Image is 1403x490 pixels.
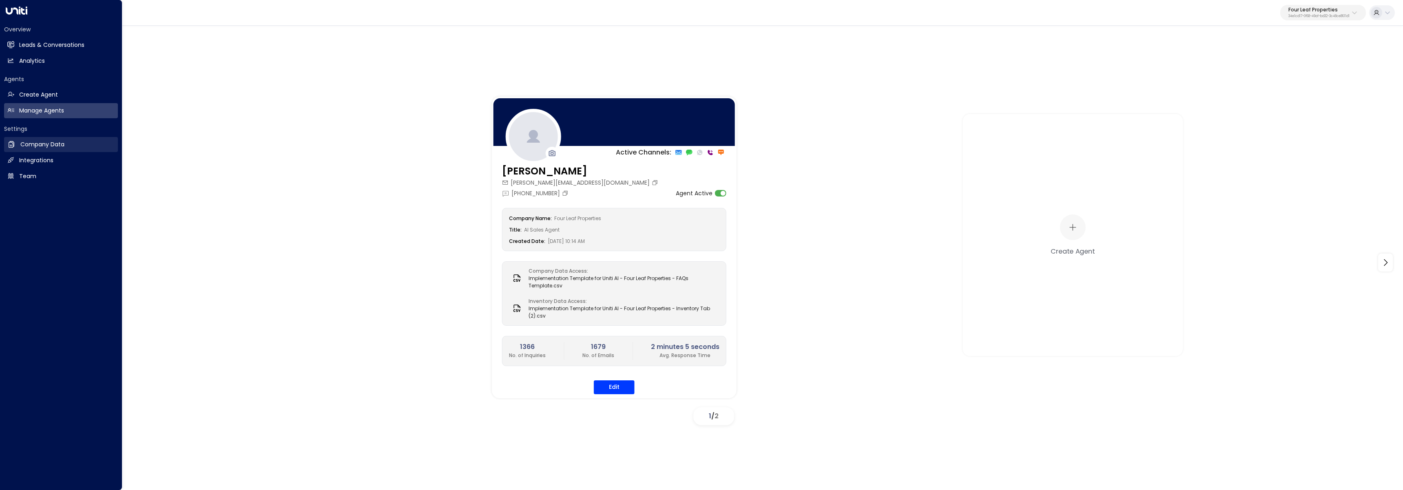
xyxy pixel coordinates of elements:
[616,148,671,157] p: Active Channels:
[502,179,660,187] div: [PERSON_NAME][EMAIL_ADDRESS][DOMAIN_NAME]
[524,226,560,233] span: AI Sales Agent
[19,90,58,99] h2: Create Agent
[4,137,118,152] a: Company Data
[509,352,546,359] p: No. of Inquiries
[1280,5,1366,20] button: Four Leaf Properties34e1cd17-0f68-49af-bd32-3c48ce8611d1
[676,189,713,198] label: Agent Active
[4,103,118,118] a: Manage Agents
[4,38,118,53] a: Leads & Conversations
[693,407,734,425] div: /
[4,125,118,133] h2: Settings
[1288,15,1350,18] p: 34e1cd17-0f68-49af-bd32-3c48ce8611d1
[651,342,719,352] h2: 2 minutes 5 seconds
[4,25,118,33] h2: Overview
[502,164,660,179] h3: [PERSON_NAME]
[4,53,118,68] a: Analytics
[4,75,118,83] h2: Agents
[554,215,601,222] span: Four Leaf Properties
[529,298,715,305] label: Inventory Data Access:
[652,179,660,186] button: Copy
[19,172,36,181] h2: Team
[529,305,719,320] span: Implementation Template for Uniti AI - Four Leaf Properties - Inventory Tab (2).csv
[509,238,545,245] label: Created Date:
[651,352,719,359] p: Avg. Response Time
[4,169,118,184] a: Team
[562,190,571,196] button: Copy
[709,411,711,421] span: 1
[1288,7,1350,12] p: Four Leaf Properties
[19,106,64,115] h2: Manage Agents
[509,342,546,352] h2: 1366
[594,380,635,394] button: Edit
[715,411,719,421] span: 2
[20,140,64,149] h2: Company Data
[509,215,552,222] label: Company Name:
[19,57,45,65] h2: Analytics
[4,87,118,102] a: Create Agent
[582,352,614,359] p: No. of Emails
[509,226,522,233] label: Title:
[19,41,84,49] h2: Leads & Conversations
[582,342,614,352] h2: 1679
[19,156,53,165] h2: Integrations
[548,238,585,245] span: [DATE] 10:14 AM
[529,275,719,289] span: Implementation Template for Uniti AI - Four Leaf Properties - FAQs Template.csv
[529,267,715,275] label: Company Data Access:
[1051,246,1095,256] div: Create Agent
[4,153,118,168] a: Integrations
[502,189,571,198] div: [PHONE_NUMBER]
